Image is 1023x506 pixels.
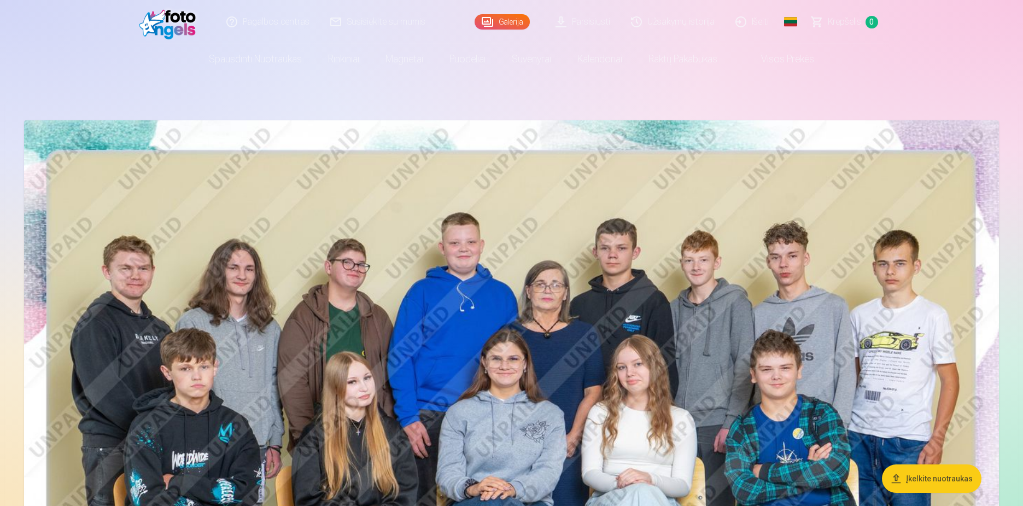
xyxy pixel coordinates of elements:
[315,44,372,74] a: Rinkiniai
[866,16,878,28] span: 0
[475,14,530,30] a: Galerija
[730,44,827,74] a: Visos prekės
[828,15,861,28] span: Krepšelis
[372,44,436,74] a: Magnetai
[436,44,499,74] a: Puodeliai
[196,44,315,74] a: Spausdinti nuotraukas
[499,44,564,74] a: Suvenyrai
[882,464,981,493] button: Įkelkite nuotraukas
[139,4,202,39] img: /fa2
[635,44,730,74] a: Raktų pakabukas
[564,44,635,74] a: Kalendoriai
